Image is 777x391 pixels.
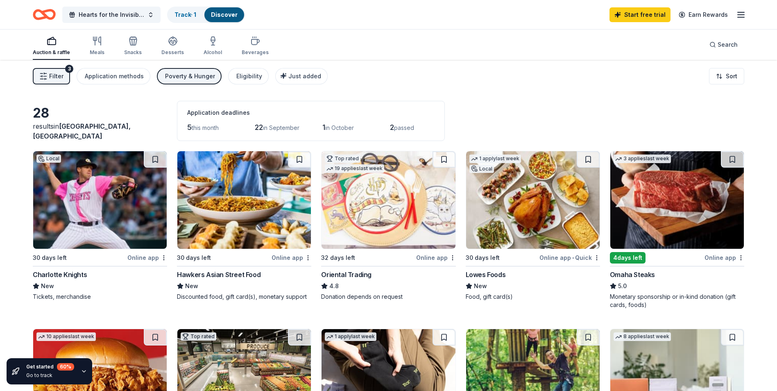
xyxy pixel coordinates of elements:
[242,33,269,60] button: Beverages
[325,124,354,131] span: in October
[618,281,627,291] span: 5.0
[321,293,455,301] div: Donation depends on request
[288,73,321,80] span: Just added
[610,151,744,249] img: Image for Omaha Steaks
[177,151,311,249] img: Image for Hawkers Asian Street Food
[167,7,245,23] button: Track· 1Discover
[322,123,325,132] span: 1
[204,49,222,56] div: Alcohol
[33,122,131,140] span: in
[610,252,646,264] div: 4 days left
[127,252,167,263] div: Online app
[610,151,744,309] a: Image for Omaha Steaks 3 applieslast week4days leftOnline appOmaha Steaks5.0Monetary sponsorship ...
[181,332,216,341] div: Top rated
[192,124,219,131] span: this month
[572,255,574,261] span: •
[26,363,74,371] div: Get started
[33,270,87,280] div: Charlotte Knights
[466,270,506,280] div: Lowes Foods
[466,253,500,263] div: 30 days left
[33,122,131,140] span: [GEOGRAPHIC_DATA], [GEOGRAPHIC_DATA]
[272,252,311,263] div: Online app
[33,151,167,301] a: Image for Charlotte KnightsLocal30 days leftOnline appCharlotte KnightsNewTickets, merchandise
[275,68,328,84] button: Just added
[614,155,671,163] div: 3 applies last week
[263,124,299,131] span: in September
[610,293,744,309] div: Monetary sponsorship or in-kind donation (gift cards, foods)
[325,332,376,341] div: 1 apply last week
[211,11,238,18] a: Discover
[33,49,70,56] div: Auction & raffle
[709,68,744,84] button: Sort
[609,7,671,22] a: Start free trial
[255,123,263,132] span: 22
[157,68,222,84] button: Poverty & Hunger
[236,71,262,81] div: Eligibility
[322,151,455,249] img: Image for Oriental Trading
[85,71,144,81] div: Application methods
[394,124,414,131] span: passed
[79,10,144,20] span: Hearts for the Invisible: Gather & Give
[674,7,733,22] a: Earn Rewards
[165,71,215,81] div: Poverty & Hunger
[41,281,54,291] span: New
[33,253,67,263] div: 30 days left
[705,252,744,263] div: Online app
[177,270,261,280] div: Hawkers Asian Street Food
[321,270,372,280] div: Oriental Trading
[174,11,196,18] a: Track· 1
[329,281,339,291] span: 4.8
[33,121,167,141] div: results
[469,165,494,173] div: Local
[177,293,311,301] div: Discounted food, gift card(s), monetary support
[161,49,184,56] div: Desserts
[321,151,455,301] a: Image for Oriental TradingTop rated19 applieslast week32 days leftOnline appOriental Trading4.8Do...
[33,68,70,84] button: Filter3
[161,33,184,60] button: Desserts
[124,49,142,56] div: Snacks
[62,7,161,23] button: Hearts for the Invisible: Gather & Give
[539,252,600,263] div: Online app Quick
[33,151,167,249] img: Image for Charlotte Knights
[204,33,222,60] button: Alcohol
[90,49,104,56] div: Meals
[177,253,211,263] div: 30 days left
[228,68,269,84] button: Eligibility
[65,65,73,73] div: 3
[36,155,61,163] div: Local
[242,49,269,56] div: Beverages
[466,151,600,249] img: Image for Lowes Foods
[185,281,198,291] span: New
[187,123,192,132] span: 5
[26,372,74,379] div: Go to track
[614,332,671,341] div: 8 applies last week
[469,155,521,163] div: 1 apply last week
[390,123,394,132] span: 2
[77,68,150,84] button: Application methods
[610,270,655,280] div: Omaha Steaks
[726,71,737,81] span: Sort
[466,293,600,301] div: Food, gift card(s)
[124,33,142,60] button: Snacks
[416,252,456,263] div: Online app
[33,5,56,24] a: Home
[33,293,167,301] div: Tickets, merchandise
[36,332,96,341] div: 10 applies last week
[703,36,744,53] button: Search
[49,71,63,81] span: Filter
[321,253,355,263] div: 32 days left
[33,33,70,60] button: Auction & raffle
[33,105,167,121] div: 28
[474,281,487,291] span: New
[90,33,104,60] button: Meals
[57,363,74,371] div: 60 %
[325,155,360,163] div: Top rated
[325,164,384,173] div: 19 applies last week
[718,40,738,50] span: Search
[177,151,311,301] a: Image for Hawkers Asian Street Food30 days leftOnline appHawkers Asian Street FoodNewDiscounted f...
[187,108,435,118] div: Application deadlines
[466,151,600,301] a: Image for Lowes Foods1 applylast weekLocal30 days leftOnline app•QuickLowes FoodsNewFood, gift ca...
